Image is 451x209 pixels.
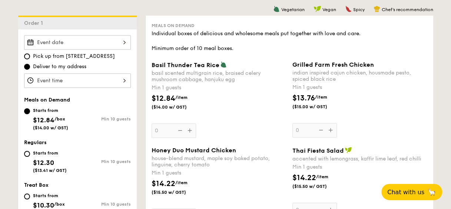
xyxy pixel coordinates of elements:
[220,61,227,68] img: icon-vegetarian.fe4039eb.svg
[345,6,352,12] img: icon-spicy.37a8142b.svg
[33,150,67,156] div: Starts from
[292,183,343,189] span: ($15.50 w/ GST)
[24,182,49,188] span: Treat Box
[292,61,374,68] span: Grilled Farm Fresh Chicken
[175,95,188,100] span: /item
[152,169,286,177] div: Min 1 guests
[77,116,131,122] div: Min 10 guests
[24,53,30,59] input: Pick up from [STREET_ADDRESS]
[152,104,202,110] span: ($14.00 w/ GST)
[152,189,202,195] span: ($15.50 w/ GST)
[292,147,344,154] span: Thai Fiesta Salad
[152,62,219,69] span: Basil Thunder Tea Rice
[152,84,286,92] div: Min 1 guests
[24,108,30,114] input: Starts from$12.84/box($14.00 w/ GST)Min 10 guests
[152,30,427,52] div: Individual boxes of delicious and wholesome meals put together with love and care. Minimum order ...
[381,184,442,200] button: Chat with us🦙
[314,6,321,12] img: icon-vegan.f8ff3823.svg
[33,125,68,130] span: ($14.00 w/ GST)
[345,147,352,153] img: icon-vegan.f8ff3823.svg
[292,70,427,82] div: indian inspired cajun chicken, housmade pesto, spiced black rice
[54,202,65,207] span: /box
[24,73,131,88] input: Event time
[77,202,131,207] div: Min 10 guests
[292,104,343,110] span: ($15.00 w/ GST)
[33,116,54,124] span: $12.84
[315,94,327,100] span: /item
[24,64,30,70] input: Deliver to my address
[382,7,433,12] span: Chef's recommendation
[292,163,427,171] div: Min 1 guests
[292,84,427,91] div: Min 1 guests
[33,193,66,199] div: Starts from
[24,151,30,157] input: Starts from$12.30($13.41 w/ GST)Min 10 guests
[281,7,305,12] span: Vegetarian
[24,193,30,199] input: Starts from$10.30/box($11.23 w/ GST)Min 10 guests
[24,20,46,26] span: Order 1
[427,188,436,196] span: 🦙
[292,94,315,103] span: $13.76
[33,53,115,60] span: Pick up from [STREET_ADDRESS]
[292,173,316,182] span: $14.22
[374,6,380,12] img: icon-chef-hat.a58ddaea.svg
[24,139,47,146] span: Regulars
[175,180,188,185] span: /item
[353,7,365,12] span: Spicy
[33,168,67,173] span: ($13.41 w/ GST)
[152,179,175,188] span: $14.22
[292,156,427,162] div: accented with lemongrass, kaffir lime leaf, red chilli
[152,94,175,103] span: $12.84
[33,107,68,113] div: Starts from
[152,155,286,168] div: house-blend mustard, maple soy baked potato, linguine, cherry tomato
[24,35,131,50] input: Event date
[152,147,236,154] span: Honey Duo Mustard Chicken
[387,189,424,196] span: Chat with us
[24,97,70,103] span: Meals on Demand
[77,159,131,164] div: Min 10 guests
[33,159,54,167] span: $12.30
[54,116,65,122] span: /box
[33,63,86,70] span: Deliver to my address
[273,6,280,12] img: icon-vegetarian.fe4039eb.svg
[322,7,336,12] span: Vegan
[152,23,195,28] span: Meals on Demand
[316,174,328,179] span: /item
[152,70,286,83] div: basil scented multigrain rice, braised celery mushroom cabbage, hanjuku egg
